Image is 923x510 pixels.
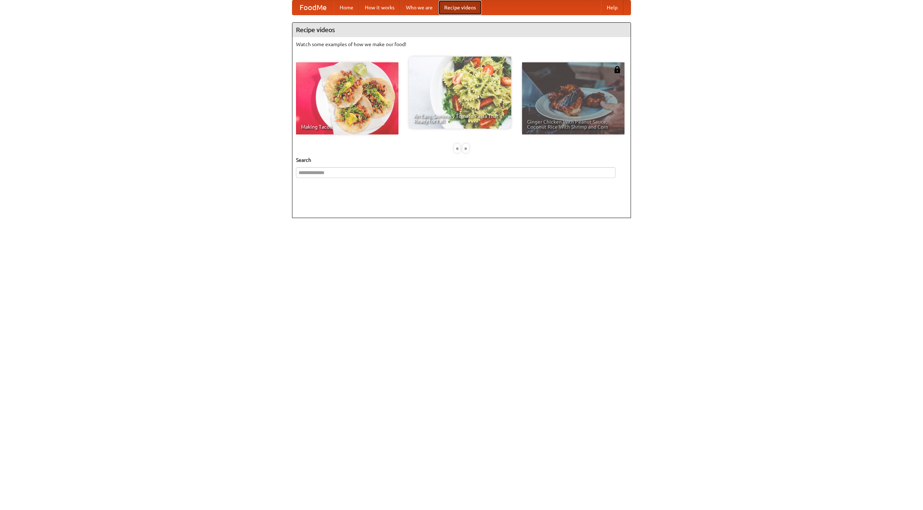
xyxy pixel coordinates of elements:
h5: Search [296,156,627,164]
span: Making Tacos [301,124,393,129]
img: 483408.png [614,66,621,73]
a: Making Tacos [296,62,398,134]
a: Who we are [400,0,438,15]
a: How it works [359,0,400,15]
h4: Recipe videos [292,23,631,37]
a: Recipe videos [438,0,482,15]
a: An Easy, Summery Tomato Pasta That's Ready for Fall [409,57,511,129]
a: Help [601,0,623,15]
a: FoodMe [292,0,334,15]
span: An Easy, Summery Tomato Pasta That's Ready for Fall [414,114,506,124]
div: « [454,144,460,153]
a: Home [334,0,359,15]
p: Watch some examples of how we make our food! [296,41,627,48]
div: » [463,144,469,153]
